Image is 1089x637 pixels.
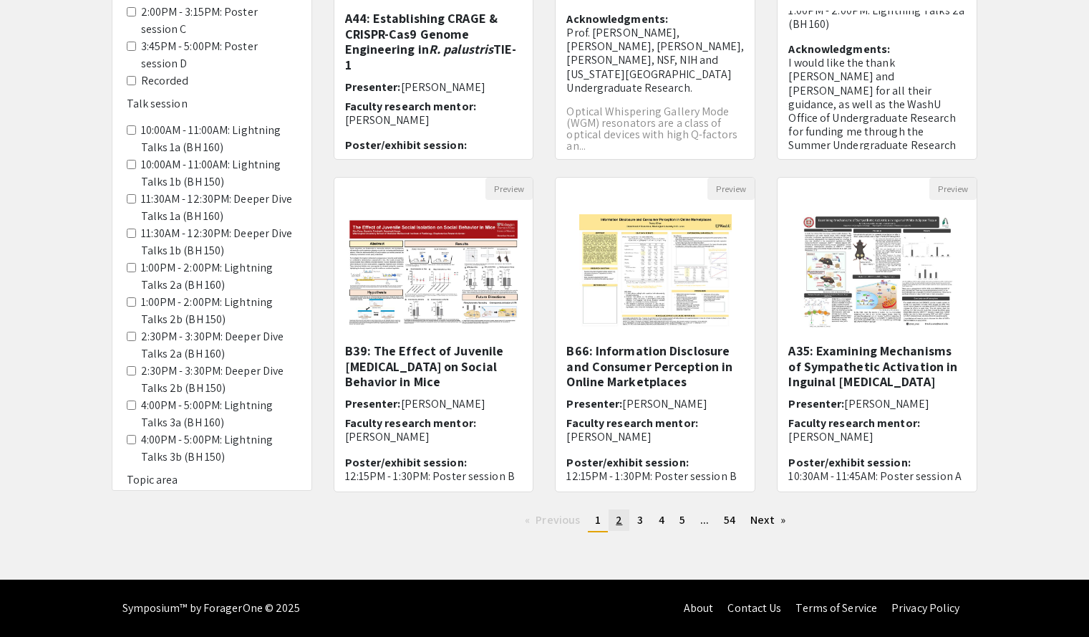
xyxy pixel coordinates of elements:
[429,41,493,57] em: R. palustris
[345,80,523,94] h6: Presenter:
[141,259,297,294] label: 1:00PM - 2:00PM: Lightning Talks 2a (BH 160)
[122,580,301,637] div: Symposium™ by ForagerOne © 2025
[141,363,297,397] label: 2:30PM - 3:30PM: Deeper Dive Talks 2b (BH 150)
[795,600,877,616] a: Terms of Service
[700,512,709,527] span: ...
[595,512,601,527] span: 1
[788,416,919,431] span: Faculty research mentor:
[788,42,890,57] span: Acknowledgments:
[788,430,966,444] p: [PERSON_NAME]
[743,509,793,531] a: Next page
[345,397,523,411] h6: Presenter:
[141,191,297,225] label: 11:30AM - 12:30PM: Deeper Dive Talks 1a (BH 160)
[485,178,533,200] button: Preview
[566,469,744,483] p: 12:15PM - 1:30PM: Poster session B
[788,397,966,411] h6: Presenter:
[637,512,643,527] span: 3
[536,512,580,527] span: Previous
[345,99,476,114] span: Faculty research mentor:
[141,225,297,259] label: 11:30AM - 12:30PM: Deeper Dive Talks 1b (BH 150)
[566,11,668,27] span: Acknowledgments:
[566,26,744,95] p: Prof. [PERSON_NAME], [PERSON_NAME], [PERSON_NAME], [PERSON_NAME], NSF, NIH and [US_STATE][GEOGRAP...
[659,512,664,527] span: 4
[622,396,707,411] span: [PERSON_NAME]
[787,200,968,343] img: <p>A35: Examining Mechanisms of Sympathetic Activation in Inguinal White Adipose Tissue</p>
[345,416,476,431] span: Faculty research mentor:
[401,80,485,95] span: [PERSON_NAME]
[401,396,485,411] span: [PERSON_NAME]
[566,397,744,411] h6: Presenter:
[345,455,467,470] span: Poster/exhibit session:
[844,396,929,411] span: [PERSON_NAME]
[345,430,523,444] p: [PERSON_NAME]
[345,343,523,390] h5: B39: The Effect of Juvenile [MEDICAL_DATA] on Social Behavior in Mice
[127,97,297,110] h6: Talk session
[141,72,189,90] label: Recorded
[684,600,714,616] a: About
[555,177,755,492] div: Open Presentation <p>B66: Information Disclosure and Consumer Perception in Online Marketplaces</p>
[334,177,534,492] div: Open Presentation <p>B39: The Effect of Juvenile Social Isolation on Social Behavior in Mice</p>
[141,294,297,328] label: 1:00PM - 2:00PM: Lightning Talks 2b (BH 150)
[788,469,966,483] p: 10:30AM - 11:45AM: Poster session A
[724,512,735,527] span: 54
[566,455,688,470] span: Poster/exhibit session:
[616,512,622,527] span: 2
[788,56,966,166] p: I would like the thank [PERSON_NAME] and [PERSON_NAME] for all their guidance, as well as the Was...
[345,469,523,483] p: 12:15PM - 1:30PM: Poster session B
[11,573,61,626] iframe: Chat
[141,156,297,191] label: 10:00AM - 11:00AM: Lightning Talks 1b (BH 150)
[141,122,297,156] label: 10:00AM - 11:00AM: Lightning Talks 1a (BH 160)
[127,473,297,487] h6: Topic area
[788,343,966,390] h5: A35: Examining Mechanisms of Sympathetic Activation in Inguinal [MEDICAL_DATA]
[565,200,746,343] img: <p>B66: Information Disclosure and Consumer Perception in Online Marketplaces</p>
[891,600,959,616] a: Privacy Policy
[141,38,297,72] label: 3:45PM - 5:00PM: Poster session D
[788,4,966,31] p: 1:00PM - 2:00PM: Lightning Talks 2a (BH 160)
[727,600,781,616] a: Contact Us
[345,138,467,153] span: Poster/exhibit session:
[141,397,297,431] label: 4:00PM - 5:00PM: Lightning Talks 3a (BH 160)
[334,509,978,532] ul: Pagination
[566,106,744,152] p: Optical Whispering Gallery Mode (WGM) resonators are a class of optical devices with high Q-facto...
[566,343,744,390] h5: B66: Information Disclosure and Consumer Perception in Online Marketplaces
[141,4,297,38] label: 2:00PM - 3:15PM: Poster session C
[566,430,744,444] p: [PERSON_NAME]
[679,512,685,527] span: 5
[788,455,910,470] span: Poster/exhibit session:
[345,11,523,72] h5: A44: Establishing CRAGE & CRISPR-Cas9 Genome Engineering in TIE-1
[566,416,697,431] span: Faculty research mentor:
[345,113,523,127] p: [PERSON_NAME]
[334,204,533,340] img: <p>B39: The Effect of Juvenile Social Isolation on Social Behavior in Mice</p>
[141,328,297,363] label: 2:30PM - 3:30PM: Deeper Dive Talks 2a (BH 160)
[141,431,297,466] label: 4:00PM - 5:00PM: Lightning Talks 3b (BH 150)
[707,178,755,200] button: Preview
[929,178,977,200] button: Preview
[777,177,977,492] div: Open Presentation <p>A35: Examining Mechanisms of Sympathetic Activation in Inguinal White Adipos...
